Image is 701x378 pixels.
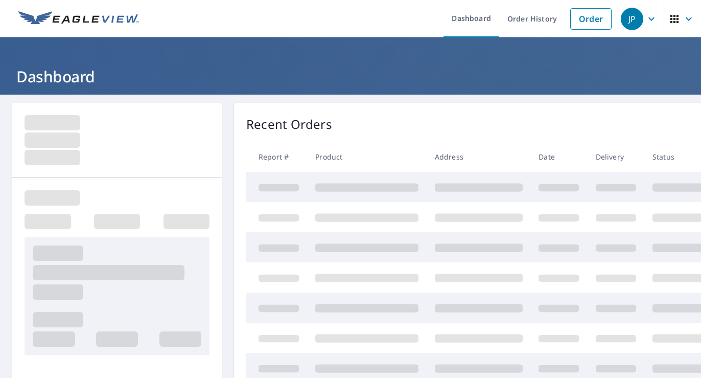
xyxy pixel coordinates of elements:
[570,8,612,30] a: Order
[588,142,644,172] th: Delivery
[530,142,587,172] th: Date
[18,11,139,27] img: EV Logo
[307,142,427,172] th: Product
[621,8,643,30] div: JP
[246,142,307,172] th: Report #
[427,142,531,172] th: Address
[12,66,689,87] h1: Dashboard
[246,115,332,134] p: Recent Orders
